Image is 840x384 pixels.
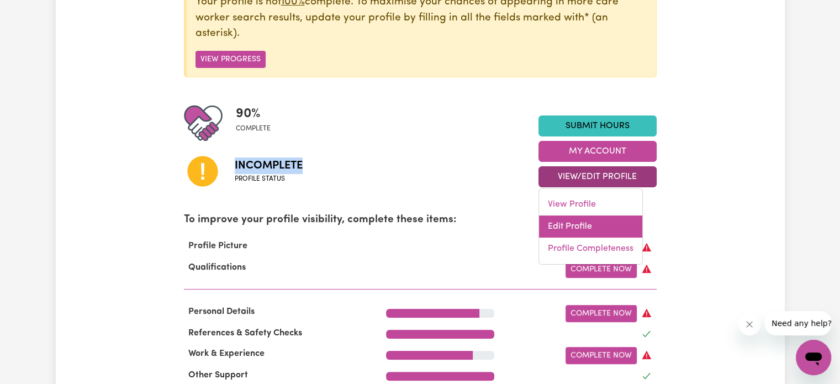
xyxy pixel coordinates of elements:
a: Edit Profile [539,215,642,238]
span: Profile Picture [184,241,252,250]
iframe: Close message [738,313,760,335]
a: Submit Hours [538,115,657,136]
a: Complete Now [566,305,637,322]
span: Qualifications [184,263,250,272]
span: 90 % [236,104,271,124]
div: View/Edit Profile [538,188,643,265]
span: Work & Experience [184,349,269,358]
a: Complete Now [566,347,637,364]
span: Other Support [184,371,252,380]
a: Profile Completeness [539,238,642,260]
a: Complete Now [566,261,637,278]
span: complete [236,124,271,134]
span: References & Safety Checks [184,329,307,338]
iframe: Button to launch messaging window [796,340,831,375]
div: Profile completeness: 90% [236,104,279,143]
a: View Profile [539,193,642,215]
iframe: Message from company [765,311,831,335]
button: View/Edit Profile [538,166,657,187]
button: My Account [538,141,657,162]
span: Profile status [235,174,303,184]
span: Personal Details [184,307,259,316]
p: To improve your profile visibility, complete these items: [184,212,657,228]
span: Incomplete [235,157,303,174]
span: Need any help? [7,8,67,17]
button: View Progress [196,51,266,68]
